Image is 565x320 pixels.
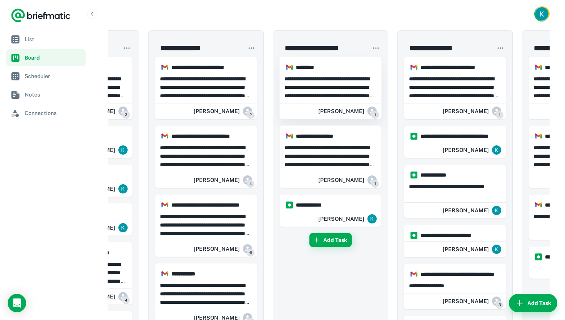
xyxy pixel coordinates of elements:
[443,146,489,154] h6: [PERSON_NAME]
[25,90,83,99] span: Notes
[535,7,548,20] img: Kristina Jackson
[410,64,417,71] img: https://app.briefmatic.com/assets/integrations/gmail.png
[194,172,252,188] div: Aliyah Robinson
[161,202,168,208] img: https://app.briefmatic.com/assets/integrations/gmail.png
[6,68,86,85] a: Scheduler
[69,289,128,304] div: Mackenzi Farquer
[279,194,382,227] div: https://app.briefmatic.com/assets/integrations/manual.png**** **** ***Kristina Jackson
[443,142,501,158] div: Kristina Jackson
[443,242,501,257] div: Kristina Jackson
[118,223,128,232] img: ACg8ocIZFM1FNgLIj_5FCpSvPpV0t-FvOHOuPYEPkvuRwFGVUr5Yuw=s96-c
[161,270,168,277] img: https://app.briefmatic.com/assets/integrations/gmail.png
[118,184,128,193] img: ACg8ocIZFM1FNgLIj_5FCpSvPpV0t-FvOHOuPYEPkvuRwFGVUr5Yuw=s96-c
[318,211,377,227] div: Kristina Jackson
[161,64,168,71] img: https://app.briefmatic.com/assets/integrations/gmail.png
[194,103,252,119] div: Chloe Meyer
[535,64,542,71] img: https://app.briefmatic.com/assets/integrations/gmail.png
[309,233,352,247] button: Add Task
[410,232,417,239] img: https://app.briefmatic.com/assets/integrations/manual.png
[161,133,168,140] img: https://app.briefmatic.com/assets/integrations/gmail.png
[318,215,364,223] h6: [PERSON_NAME]
[6,86,86,103] a: Notes
[443,103,501,119] div: Shayla Sullivan
[318,103,377,119] div: Tae Kim
[492,206,501,215] img: ACg8ocIZFM1FNgLIj_5FCpSvPpV0t-FvOHOuPYEPkvuRwFGVUr5Yuw=s96-c
[286,202,293,208] img: https://app.briefmatic.com/assets/integrations/manual.png
[122,111,130,119] span: 3
[69,103,128,119] div: Aaron Fuksa
[8,294,26,312] div: Load Chat
[443,203,501,218] div: Kristina Jackson
[509,294,557,312] button: Add Task
[247,111,254,119] span: 2
[371,111,379,119] span: 1
[535,253,542,260] img: https://app.briefmatic.com/assets/integrations/manual.png
[318,107,364,115] h6: [PERSON_NAME]
[25,72,83,80] span: Scheduler
[194,245,240,253] h6: [PERSON_NAME]
[410,172,417,178] img: https://app.briefmatic.com/assets/integrations/manual.png
[535,133,542,140] img: https://app.briefmatic.com/assets/integrations/gmail.png
[286,133,293,140] img: https://app.briefmatic.com/assets/integrations/gmail.png
[318,172,377,188] div: Helena Emmanuel
[6,49,86,66] a: Board
[535,202,542,208] img: https://app.briefmatic.com/assets/integrations/gmail.png
[534,6,550,22] button: Account button
[194,241,252,257] div: Nora Hanon
[443,206,489,215] h6: [PERSON_NAME]
[443,245,489,253] h6: [PERSON_NAME]
[6,105,86,122] a: Connections
[11,8,71,23] a: Logo
[367,214,377,223] img: ACg8ocIZFM1FNgLIj_5FCpSvPpV0t-FvOHOuPYEPkvuRwFGVUr5Yuw=s96-c
[25,109,83,117] span: Connections
[25,53,83,62] span: Board
[318,176,364,184] h6: [PERSON_NAME]
[443,293,501,309] div: Mackenzi Farquer
[25,35,83,43] span: List
[496,111,504,119] span: 1
[194,107,240,115] h6: [PERSON_NAME]
[122,297,130,304] span: 4
[492,145,501,155] img: ACg8ocIZFM1FNgLIj_5FCpSvPpV0t-FvOHOuPYEPkvuRwFGVUr5Yuw=s96-c
[410,133,417,140] img: https://app.briefmatic.com/assets/integrations/manual.png
[286,64,293,71] img: https://app.briefmatic.com/assets/integrations/gmail.png
[410,271,417,278] img: https://app.briefmatic.com/assets/integrations/gmail.png
[443,297,489,305] h6: [PERSON_NAME]
[371,180,379,188] span: 1
[118,145,128,155] img: ACg8ocIZFM1FNgLIj_5FCpSvPpV0t-FvOHOuPYEPkvuRwFGVUr5Yuw=s96-c
[492,245,501,254] img: ACg8ocIZFM1FNgLIj_5FCpSvPpV0t-FvOHOuPYEPkvuRwFGVUr5Yuw=s96-c
[496,301,504,309] span: 3
[247,180,254,188] span: 4
[6,31,86,48] a: List
[443,107,489,115] h6: [PERSON_NAME]
[194,176,240,184] h6: [PERSON_NAME]
[247,249,254,257] span: 6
